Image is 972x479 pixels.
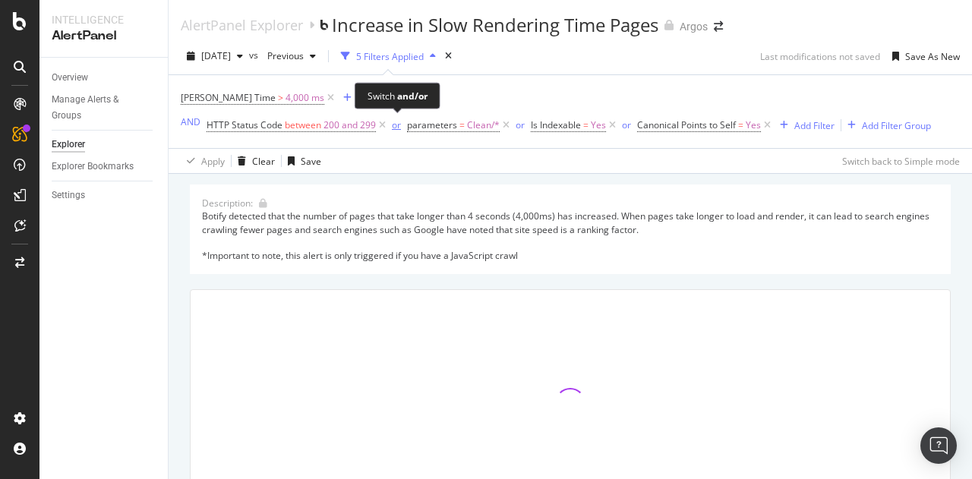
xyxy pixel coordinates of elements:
span: Yes [746,115,761,136]
div: AlertPanel [52,27,156,45]
div: or [392,118,401,131]
div: Add Filter [794,119,835,132]
a: AlertPanel Explorer [181,17,303,33]
div: Explorer Bookmarks [52,159,134,175]
div: 5 Filters Applied [356,50,424,63]
div: Intelligence [52,12,156,27]
span: parameters [407,118,457,131]
span: Yes [591,115,606,136]
button: Clear [232,149,275,173]
span: 200 and 299 [323,115,376,136]
span: = [459,118,465,131]
a: Overview [52,70,157,86]
button: Add Filter Group [841,116,931,134]
span: = [583,118,589,131]
span: > [278,91,283,104]
button: Switch back to Simple mode [836,149,960,173]
button: [DATE] [181,44,249,68]
div: Description: [202,197,253,210]
span: HTTP Status Code [207,118,282,131]
button: Add Filter [337,89,398,107]
div: or [622,118,631,131]
a: Manage Alerts & Groups [52,92,157,124]
div: arrow-right-arrow-left [714,21,723,32]
span: Previous [261,49,304,62]
span: = [738,118,743,131]
div: Switch back to Simple mode [842,155,960,168]
div: Apply [201,155,225,168]
button: Add Filter [774,116,835,134]
span: Canonical Points to Self [637,118,736,131]
button: or [622,118,631,132]
span: 2025 Oct. 14th [201,49,231,62]
div: Settings [52,188,85,203]
div: Botify detected that the number of pages that take longer than 4 seconds (4,000ms) has increased.... [202,210,939,262]
div: Argos [680,19,708,34]
span: vs [249,49,261,61]
div: Save [301,155,321,168]
button: Save As New [886,44,960,68]
div: and/or [397,90,428,102]
div: Open Intercom Messenger [920,427,957,464]
div: Clear [252,155,275,168]
a: Explorer [52,137,157,153]
button: Previous [261,44,322,68]
button: or [516,118,525,132]
a: Explorer Bookmarks [52,159,157,175]
span: 4,000 ms [286,87,324,109]
span: between [285,118,321,131]
div: Manage Alerts & Groups [52,92,143,124]
button: Apply [181,149,225,173]
span: Clean/* [467,115,500,136]
div: Save As New [905,50,960,63]
div: Increase in Slow Rendering Time Pages [332,12,658,38]
div: Overview [52,70,88,86]
div: Switch [368,90,428,102]
button: or [392,118,401,132]
div: AND [181,115,200,128]
div: times [442,49,455,64]
div: Last modifications not saved [760,50,880,63]
div: Add Filter Group [862,119,931,132]
span: [PERSON_NAME] Time [181,91,276,104]
div: or [516,118,525,131]
button: AND [181,115,200,129]
div: Explorer [52,137,85,153]
span: Is Indexable [531,118,581,131]
button: 5 Filters Applied [335,44,442,68]
button: Save [282,149,321,173]
a: Settings [52,188,157,203]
